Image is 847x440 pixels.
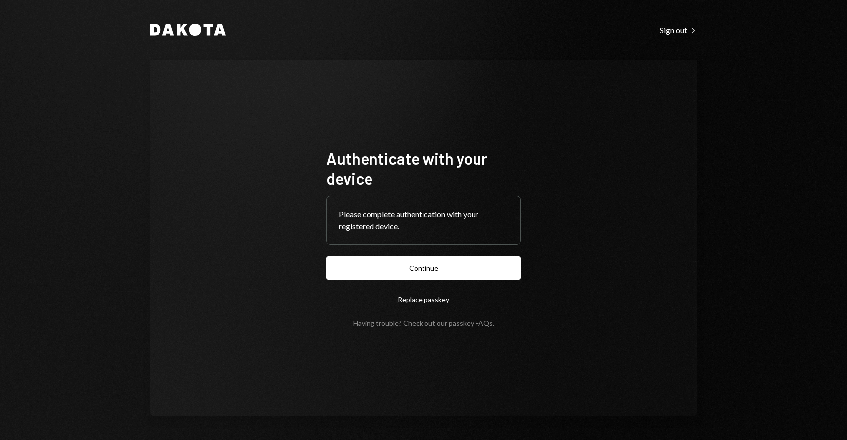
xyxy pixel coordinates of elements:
[449,319,493,328] a: passkey FAQs
[326,288,521,311] button: Replace passkey
[326,256,521,280] button: Continue
[353,319,494,327] div: Having trouble? Check out our .
[339,208,508,232] div: Please complete authentication with your registered device.
[326,148,521,188] h1: Authenticate with your device
[660,25,697,35] div: Sign out
[660,24,697,35] a: Sign out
